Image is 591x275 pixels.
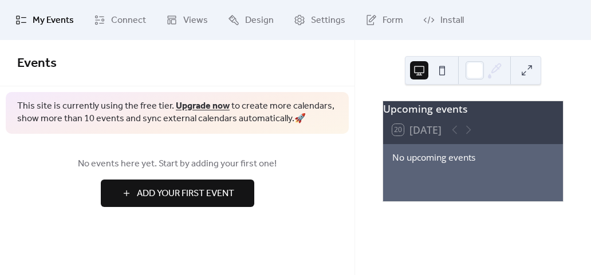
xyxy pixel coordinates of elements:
span: Settings [311,14,345,27]
span: Connect [111,14,146,27]
span: Design [245,14,274,27]
span: Views [183,14,208,27]
span: Events [17,51,57,76]
button: Add Your First Event [101,180,254,207]
a: Design [219,5,282,35]
a: Install [415,5,472,35]
a: Form [357,5,412,35]
span: Add Your First Event [137,187,234,201]
a: Connect [85,5,155,35]
div: No upcoming events [392,151,554,164]
a: My Events [7,5,82,35]
span: This site is currently using the free tier. to create more calendars, show more than 10 events an... [17,100,337,126]
span: My Events [33,14,74,27]
span: Form [383,14,403,27]
span: Install [440,14,464,27]
div: Upcoming events [383,101,563,116]
a: Views [157,5,216,35]
a: Settings [285,5,354,35]
a: Add Your First Event [17,180,337,207]
span: No events here yet. Start by adding your first one! [17,157,337,171]
a: Upgrade now [176,97,230,115]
